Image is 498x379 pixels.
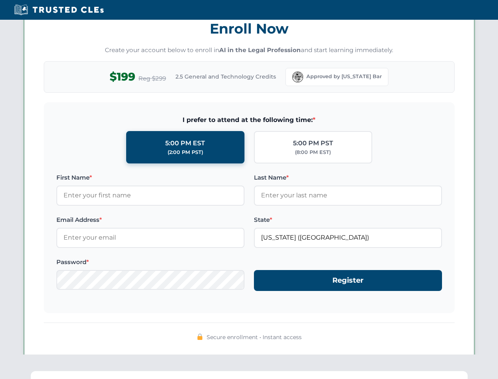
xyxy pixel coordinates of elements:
[175,72,276,81] span: 2.5 General and Technology Credits
[295,148,331,156] div: (8:00 PM EST)
[56,186,244,205] input: Enter your first name
[254,228,442,248] input: Florida (FL)
[165,138,205,148] div: 5:00 PM EST
[292,71,303,83] img: Florida Bar
[138,74,166,83] span: Reg $299
[254,215,442,225] label: State
[219,46,301,54] strong: AI in the Legal Profession
[306,73,382,81] span: Approved by [US_STATE] Bar
[254,173,442,182] label: Last Name
[56,228,244,248] input: Enter your email
[110,68,135,86] span: $199
[197,334,203,340] img: 🔒
[56,115,442,125] span: I prefer to attend at the following time:
[56,257,244,267] label: Password
[56,215,244,225] label: Email Address
[44,16,455,41] h3: Enroll Now
[168,148,203,156] div: (2:00 PM PST)
[12,4,106,16] img: Trusted CLEs
[254,270,442,291] button: Register
[254,186,442,205] input: Enter your last name
[44,46,455,55] p: Create your account below to enroll in and start learning immediately.
[56,173,244,182] label: First Name
[293,138,333,148] div: 5:00 PM PST
[207,333,302,341] span: Secure enrollment • Instant access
